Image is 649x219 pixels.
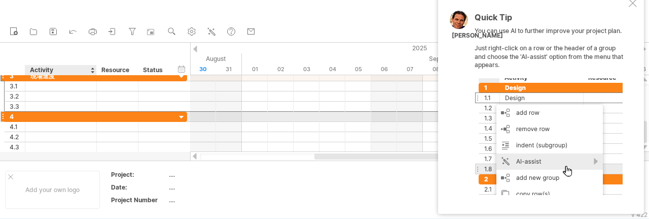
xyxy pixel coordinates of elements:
div: Project: [111,170,167,179]
div: Project Number [111,196,167,204]
div: Resource [101,65,132,75]
div: Sunday, 7 September 2025 [397,64,423,75]
div: Monday, 1 September 2025 [242,64,268,75]
div: 4 [10,112,25,121]
div: 3 [10,71,25,81]
div: 3.2 [10,91,25,101]
div: 3.3 [10,102,25,111]
div: Wednesday, 3 September 2025 [294,64,319,75]
div: Sunday, 31 August 2025 [216,64,242,75]
div: You can use AI to further improve your project plan. Just right-click on a row or the header of a... [475,13,627,195]
div: .... [169,196,254,204]
div: Status [143,65,165,75]
div: Monday, 8 September 2025 [423,64,449,75]
div: [PERSON_NAME] [452,32,503,40]
div: 現場進度 [30,71,91,81]
div: 4.1 [10,122,25,132]
div: Add your own logo [5,171,100,209]
div: Activity [30,65,91,75]
div: .... [169,170,254,179]
div: Saturday, 30 August 2025 [190,64,216,75]
div: Quick Tip [475,13,627,27]
div: .... [169,183,254,192]
div: Saturday, 6 September 2025 [371,64,397,75]
div: 3.1 [10,81,25,91]
div: 4.2 [10,132,25,142]
div: v 422 [631,211,647,218]
div: Tuesday, 2 September 2025 [268,64,294,75]
div: Thursday, 4 September 2025 [319,64,345,75]
div: Friday, 5 September 2025 [345,64,371,75]
div: 4.3 [10,142,25,152]
div: Date: [111,183,167,192]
